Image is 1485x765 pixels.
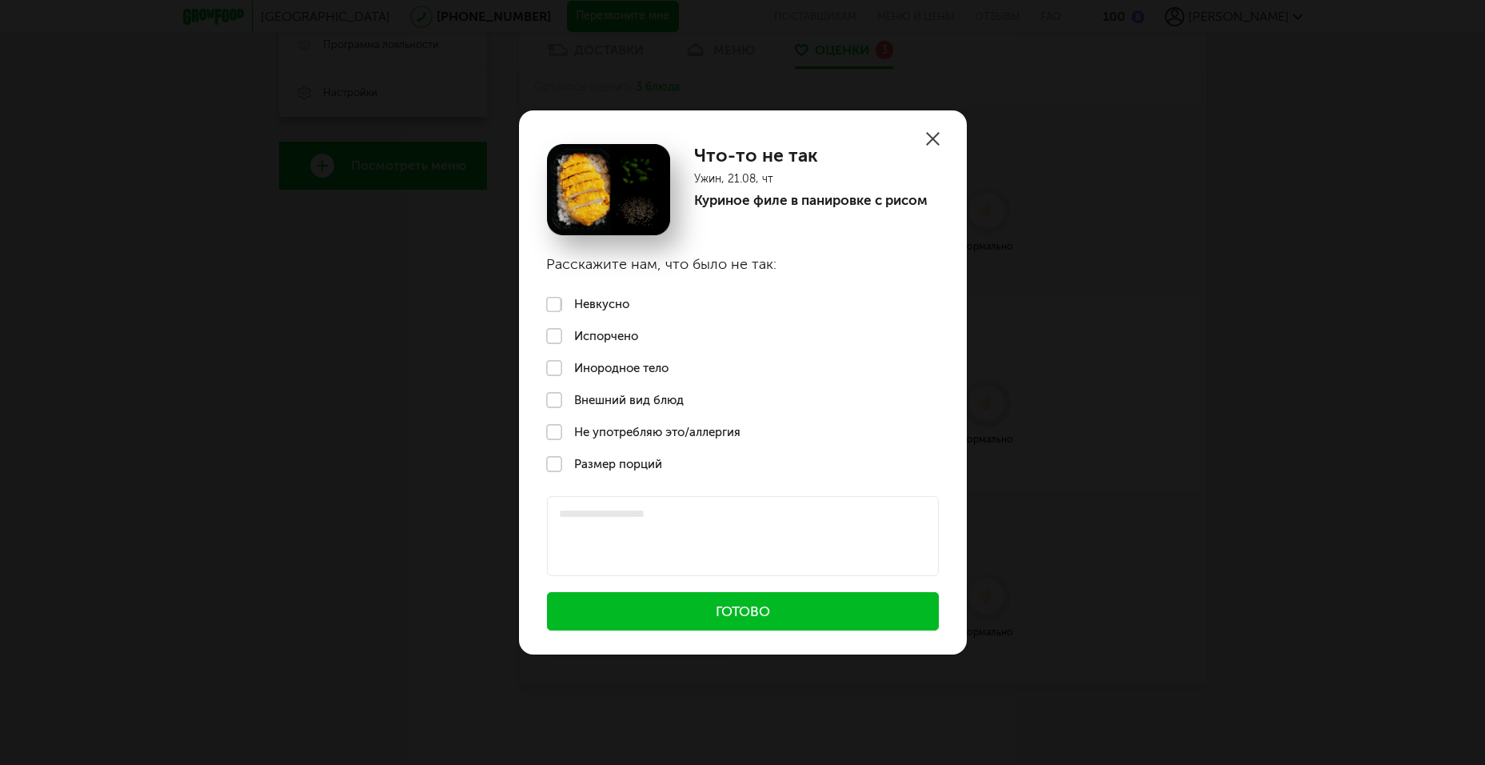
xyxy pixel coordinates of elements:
[519,352,967,384] label: Инородное тело
[694,144,928,166] h1: Что-то не так
[547,592,939,631] button: Готово
[519,448,967,480] label: Размер порций
[519,320,967,352] label: Испорчено
[519,384,967,416] label: Внешний вид блюд
[519,235,967,289] h3: Расскажите нам, что было не так:
[519,289,967,321] label: Невкусно
[519,416,967,448] label: Не употребляю это/аллергия
[694,192,928,208] p: Куриное филе в панировке с рисом
[694,172,928,186] p: Ужин, 21.08, чт
[547,144,671,235] img: Куриное филе в панировке с рисом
